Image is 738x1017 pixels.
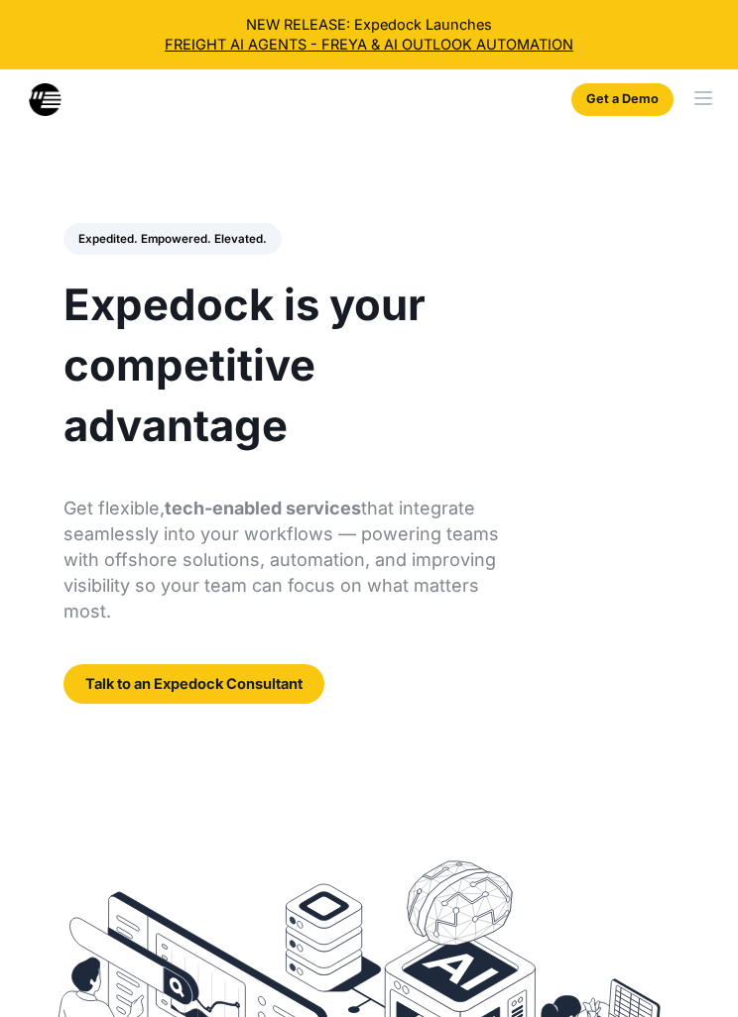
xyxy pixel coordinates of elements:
[15,15,724,56] div: NEW RELEASE: Expedock Launches
[680,69,738,127] div: menu
[15,35,724,55] a: FREIGHT AI AGENTS - FREYA & AI OUTLOOK AUTOMATION
[165,498,361,518] strong: tech-enabled services
[571,83,673,116] a: Get a Demo
[63,275,500,456] h1: Expedock is your competitive advantage
[63,664,324,704] a: Talk to an Expedock Consultant
[63,496,500,624] p: Get flexible, that integrate seamlessly into your workflows — powering teams with offshore soluti...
